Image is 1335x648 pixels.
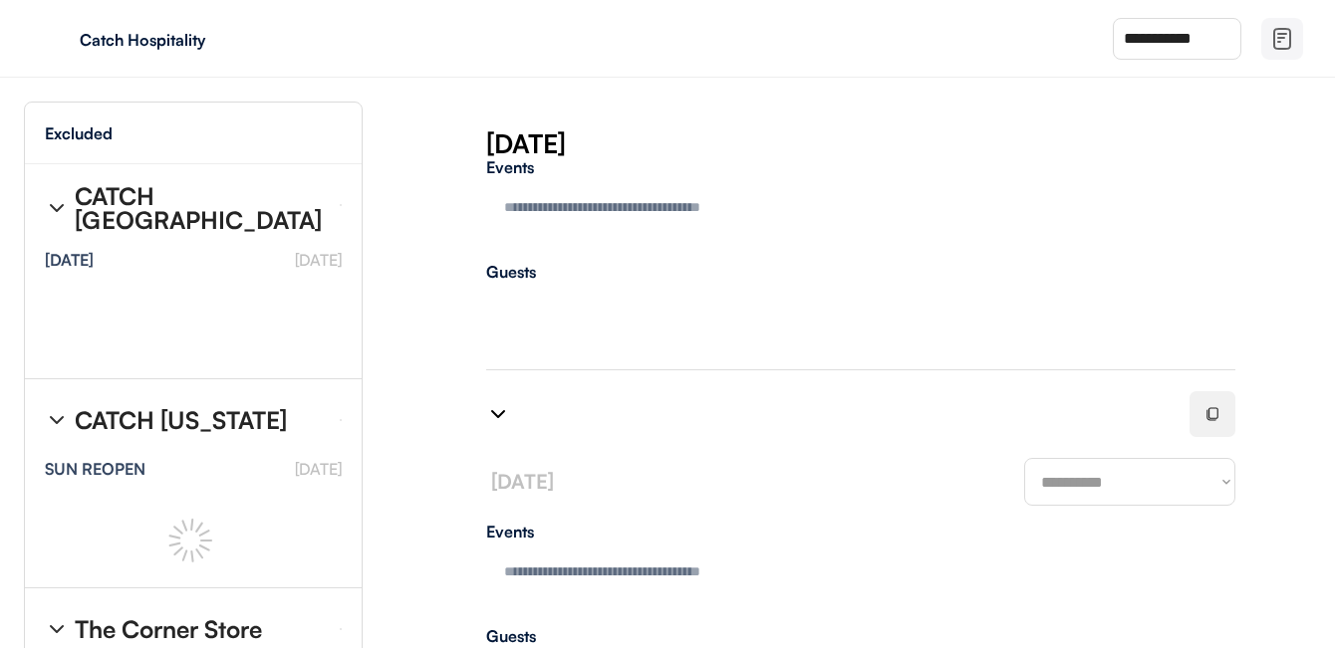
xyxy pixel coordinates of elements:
div: Excluded [45,125,113,141]
font: [DATE] [491,469,554,494]
div: [DATE] [486,125,1335,161]
div: Events [486,159,1235,175]
div: SUN REOPEN [45,461,145,477]
img: file-02.svg [1270,27,1294,51]
img: chevron-right%20%281%29.svg [45,408,69,432]
div: [DATE] [45,252,94,268]
img: chevron-right%20%281%29.svg [45,196,69,220]
img: chevron-right%20%281%29.svg [486,402,510,426]
div: Events [486,524,1235,540]
img: yH5BAEAAAAALAAAAAABAAEAAAIBRAA7 [40,23,72,55]
div: Catch Hospitality [80,32,331,48]
font: [DATE] [295,250,342,270]
div: Guests [486,628,1235,644]
img: chevron-right%20%281%29.svg [45,617,69,641]
div: CATCH [GEOGRAPHIC_DATA] [75,184,324,232]
div: The Corner Store [75,617,262,641]
div: Guests [486,264,1235,280]
div: CATCH [US_STATE] [75,408,287,432]
font: [DATE] [295,459,342,479]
